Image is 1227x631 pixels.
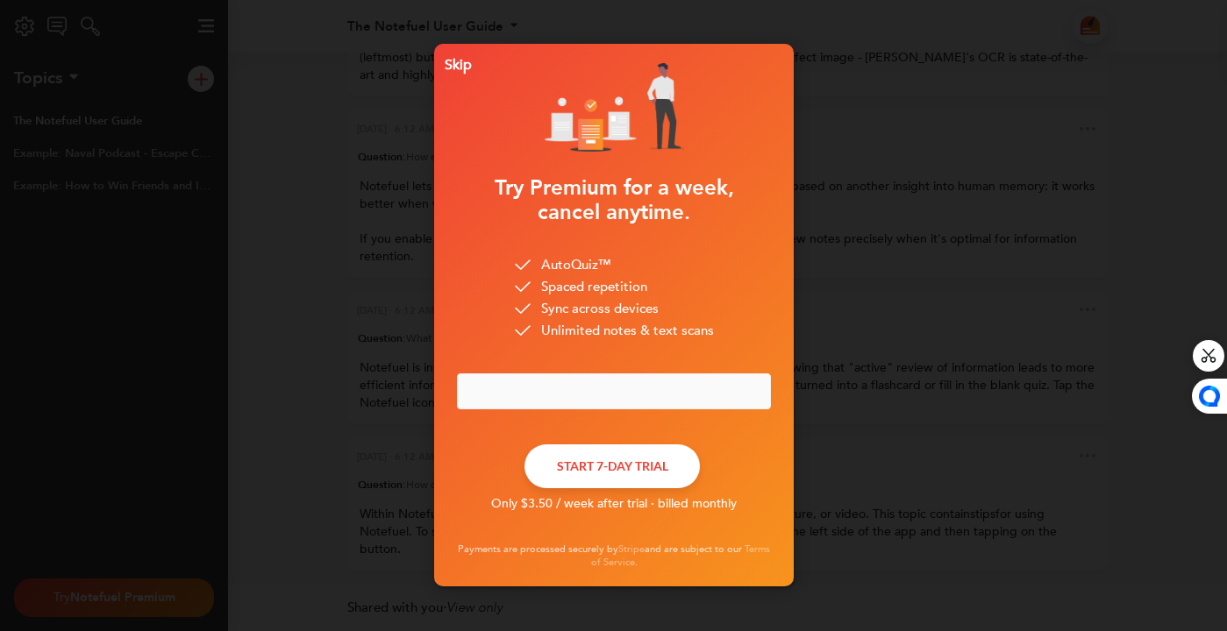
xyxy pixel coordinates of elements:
div: Spaced repetition [514,278,646,300]
div: Payments are processed securely by and are subject to our . [439,542,788,570]
img: bullet.png [514,303,530,316]
img: bullet.png [514,325,530,338]
div: AutoQuiz™ [514,256,610,278]
img: bullet.png [514,259,530,273]
img: bullet.png [514,281,530,294]
div: Sync across devices [514,300,658,322]
button: Skip [439,49,470,81]
span: Try Premium for a week, cancel anytime. [494,174,733,228]
a: Terms of Service [590,542,770,569]
a: Stripe [618,542,645,556]
div: Unlimited notes & text scans [514,322,713,344]
div: Only $3.50 / week after trial · billed monthly [439,495,788,513]
iframe: Secure card payment input frame [475,384,753,399]
button: START 7-DAY TRIAL [524,444,700,488]
img: illustration1.png [544,63,683,152]
div: Skip [437,59,471,71]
